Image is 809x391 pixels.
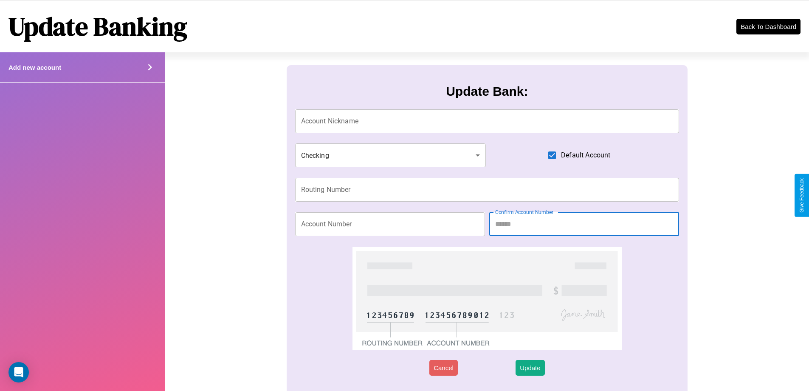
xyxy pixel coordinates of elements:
[736,19,801,34] button: Back To Dashboard
[352,247,621,350] img: check
[8,362,29,382] div: Open Intercom Messenger
[295,143,486,167] div: Checking
[495,208,553,216] label: Confirm Account Number
[446,84,528,99] h3: Update Bank:
[8,64,61,71] h4: Add new account
[799,178,805,213] div: Give Feedback
[561,150,610,160] span: Default Account
[429,360,458,376] button: Cancel
[516,360,544,376] button: Update
[8,9,187,44] h1: Update Banking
